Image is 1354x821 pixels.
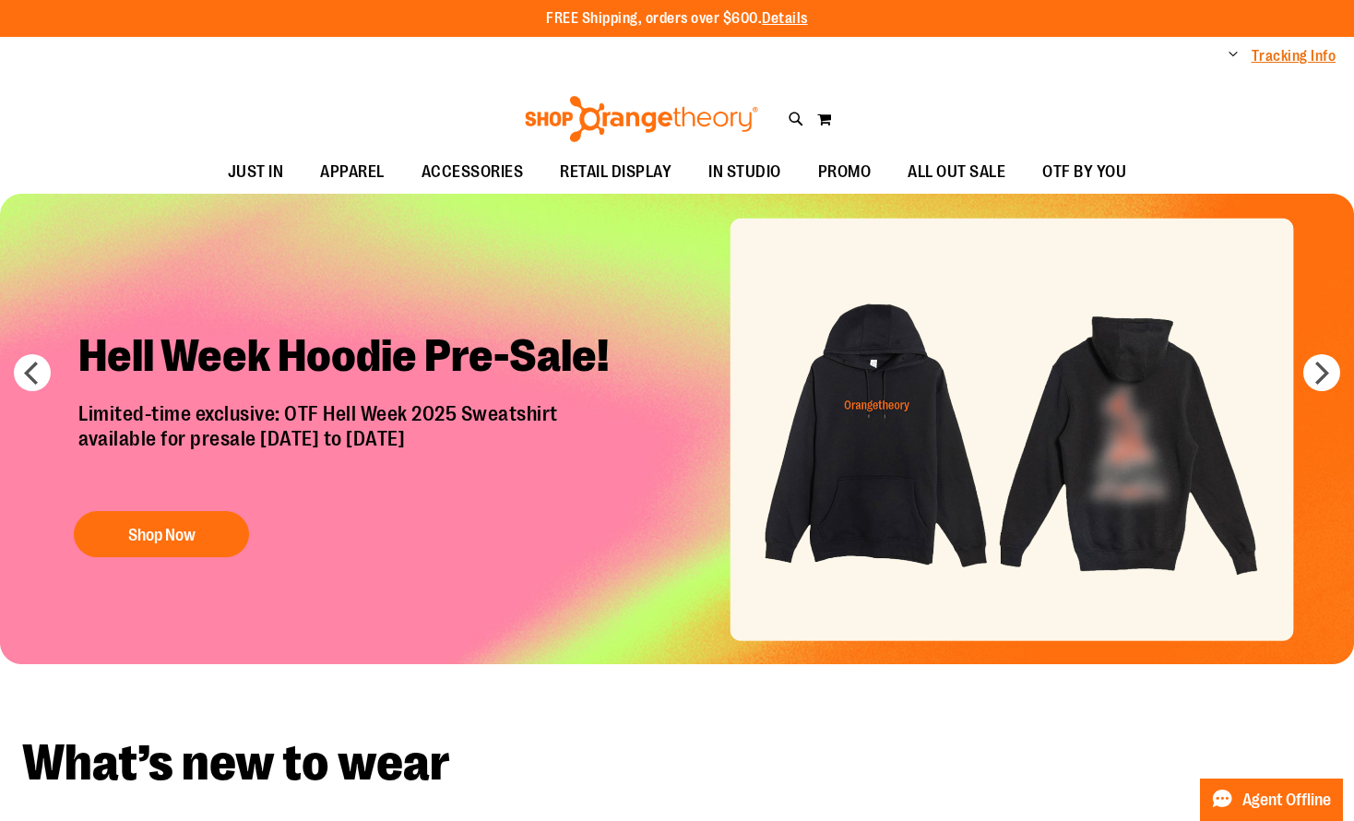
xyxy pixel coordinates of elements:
[1303,354,1340,391] button: next
[228,151,284,193] span: JUST IN
[546,8,808,30] p: FREE Shipping, orders over $600.
[1252,46,1336,66] a: Tracking Info
[74,511,249,557] button: Shop Now
[522,96,761,142] img: Shop Orangetheory
[1242,791,1331,809] span: Agent Offline
[1200,779,1343,821] button: Agent Offline
[65,402,641,493] p: Limited-time exclusive: OTF Hell Week 2025 Sweatshirt available for presale [DATE] to [DATE]
[1042,151,1126,193] span: OTF BY YOU
[65,315,641,402] h2: Hell Week Hoodie Pre-Sale!
[708,151,781,193] span: IN STUDIO
[1229,47,1238,65] button: Account menu
[908,151,1005,193] span: ALL OUT SALE
[560,151,671,193] span: RETAIL DISPLAY
[65,315,641,566] a: Hell Week Hoodie Pre-Sale! Limited-time exclusive: OTF Hell Week 2025 Sweatshirtavailable for pre...
[422,151,524,193] span: ACCESSORIES
[22,738,1332,789] h2: What’s new to wear
[14,354,51,391] button: prev
[818,151,872,193] span: PROMO
[320,151,385,193] span: APPAREL
[762,10,808,27] a: Details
